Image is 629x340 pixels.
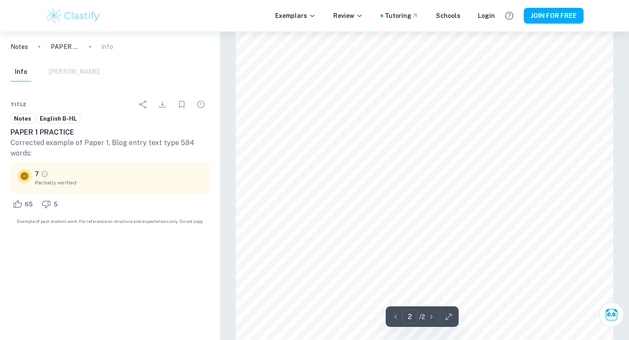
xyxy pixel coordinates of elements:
a: Login [478,11,495,21]
p: Info [101,42,113,52]
div: Share [135,96,152,113]
div: Like [10,197,38,211]
div: Report issue [192,96,210,113]
a: Grade partially verified [41,170,48,178]
div: Dislike [39,197,62,211]
a: Notes [10,113,35,124]
span: Partially verified [35,179,203,187]
p: Corrected example of Paper 1, Blog entry text type 584 words: [10,138,210,159]
div: Download [154,96,171,113]
span: 65 [20,200,38,209]
h6: PAPER 1 PRACTICE [10,127,210,138]
span: Example of past student work. For reference on structure and expectations only. Do not copy. [10,218,210,225]
span: Notes [11,114,34,123]
img: Clastify logo [45,7,101,24]
button: Info [10,62,31,82]
p: Review [333,11,363,21]
a: Schools [436,11,460,21]
p: Exemplars [275,11,316,21]
button: JOIN FOR FREE [524,8,584,24]
button: Ask Clai [599,302,624,327]
button: Help and Feedback [502,8,517,23]
a: Tutoring [385,11,418,21]
p: PAPER 1 PRACTICE [51,42,79,52]
span: Title [10,101,27,108]
p: / 2 [419,312,425,322]
span: English B-HL [37,114,80,123]
a: English B-HL [36,113,80,124]
p: 7 [35,169,39,179]
span: 5 [49,200,62,209]
a: Notes [10,42,28,52]
div: Bookmark [173,96,190,113]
